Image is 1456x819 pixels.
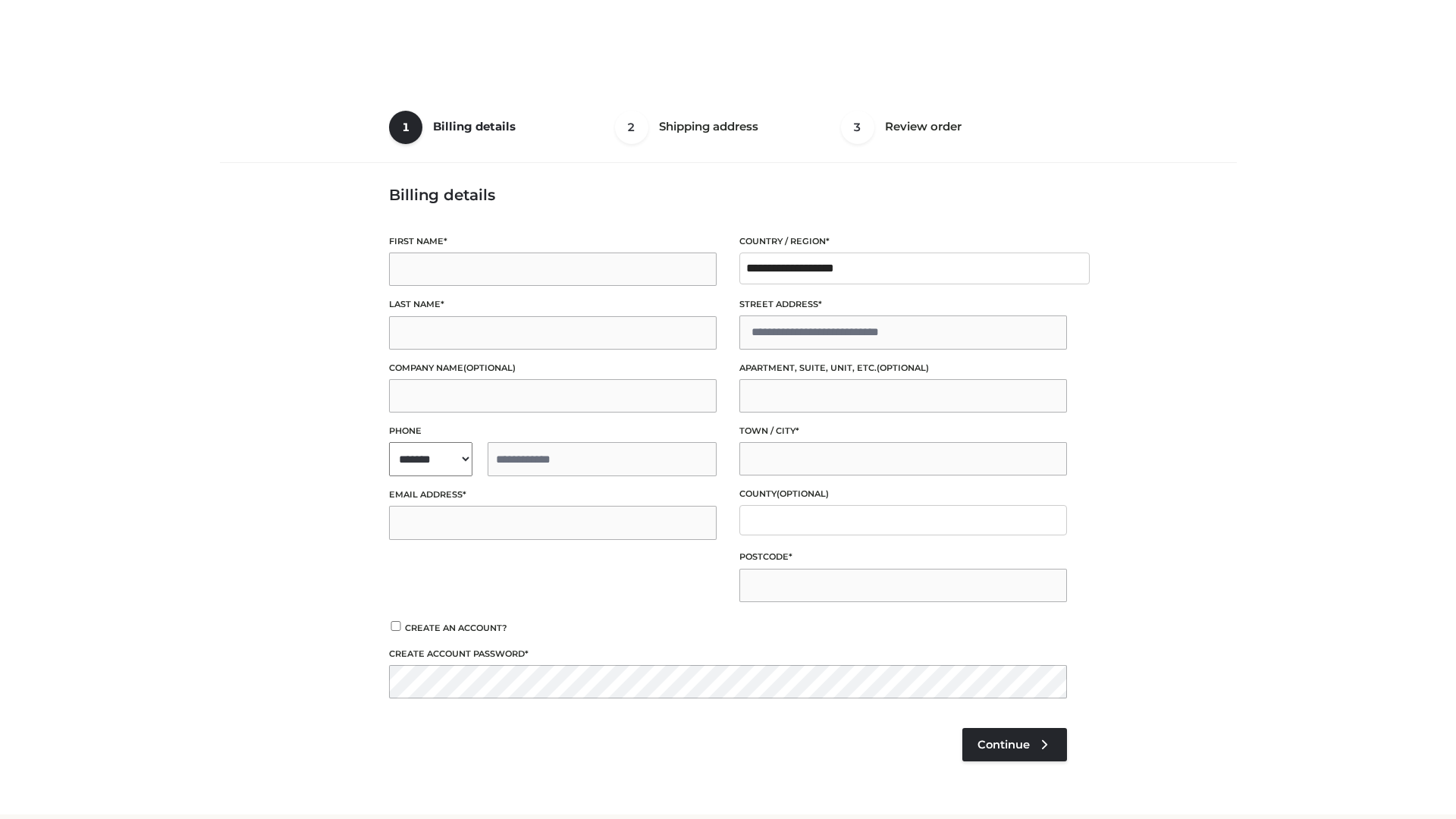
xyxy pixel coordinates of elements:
span: (optional) [877,362,929,373]
label: Postcode [739,550,1067,564]
a: Continue [962,728,1067,761]
label: Apartment, suite, unit, etc. [739,361,1067,375]
label: Create account password [389,647,1067,661]
span: Shipping address [659,119,758,133]
span: 3 [841,111,874,144]
label: First name [389,234,717,249]
span: 1 [389,111,422,144]
span: Billing details [433,119,516,133]
label: Last name [389,297,717,312]
span: (optional) [463,362,516,373]
label: Company name [389,361,717,375]
span: Continue [977,738,1030,752]
label: Email address [389,488,717,502]
span: Review order [885,119,962,133]
label: County [739,487,1067,501]
label: Town / City [739,424,1067,438]
label: Phone [389,424,717,438]
label: Country / Region [739,234,1067,249]
span: 2 [615,111,648,144]
h3: Billing details [389,186,1067,204]
span: Create an account? [405,623,507,633]
input: Create an account? [389,621,403,631]
span: (optional) [777,488,829,499]
label: Street address [739,297,1067,312]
